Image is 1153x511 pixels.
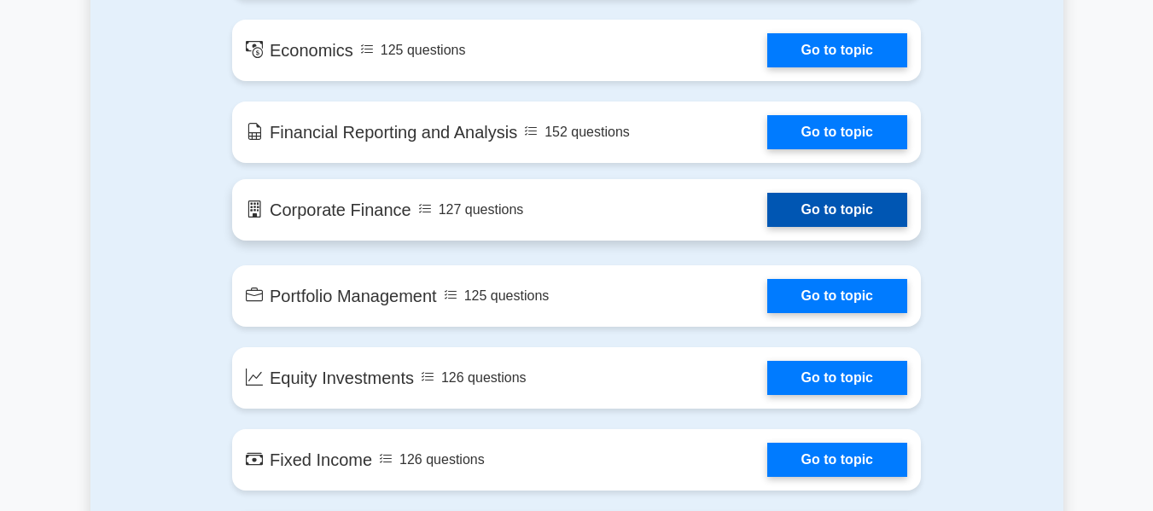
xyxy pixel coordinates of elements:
a: Go to topic [767,33,907,67]
a: Go to topic [767,115,907,149]
a: Go to topic [767,443,907,477]
a: Go to topic [767,279,907,313]
a: Go to topic [767,361,907,395]
a: Go to topic [767,193,907,227]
